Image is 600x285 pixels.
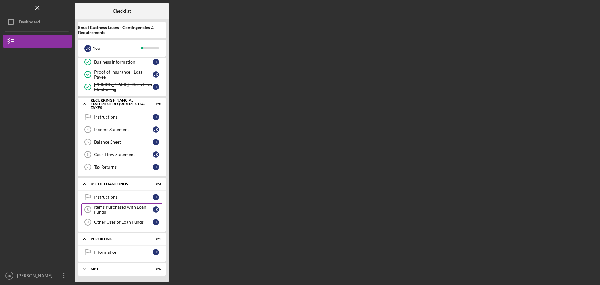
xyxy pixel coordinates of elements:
div: Misc. [91,267,145,271]
div: You [93,43,141,53]
a: InformationJK [81,246,162,258]
div: Recurring Financial Statement Requirements & Taxes [91,99,145,109]
div: J K [84,45,91,52]
div: J K [153,206,159,213]
text: JK [7,274,11,277]
div: Proof of Insurance - Loss Payee [94,69,153,79]
div: Instructions [94,195,153,200]
a: [PERSON_NAME] - Cash Flow MonitoringJK [81,81,162,93]
div: [PERSON_NAME] - Cash Flow Monitoring [94,82,153,92]
div: J K [153,249,159,255]
div: J K [153,139,159,145]
a: 7Tax ReturnsJK [81,161,162,173]
div: Reporting [91,237,145,241]
button: Dashboard [3,16,72,28]
tspan: 4 [87,128,89,131]
tspan: 9 [87,220,89,224]
a: 4Income StatementJK [81,123,162,136]
a: 8Items Purchased with Loan FundsJK [81,203,162,216]
b: Checklist [113,8,131,13]
div: J K [153,194,159,200]
a: Business InformationJK [81,56,162,68]
b: Small Business Loans - Contingencies & Requirements [78,25,166,35]
div: Business Information [94,59,153,64]
a: 6Cash Flow StatementJK [81,148,162,161]
div: J K [153,84,159,90]
div: Tax Returns [94,165,153,170]
tspan: 6 [87,153,89,156]
div: J K [153,219,159,225]
tspan: 7 [87,165,89,169]
div: 0 / 1 [150,237,161,241]
div: 0 / 6 [150,267,161,271]
div: Information [94,250,153,255]
div: Items Purchased with Loan Funds [94,205,153,215]
tspan: 8 [87,208,89,211]
div: 0 / 3 [150,182,161,186]
tspan: 5 [87,140,89,144]
div: Use of Loan Funds [91,182,145,186]
div: J K [153,71,159,78]
div: Other Uses of Loan Funds [94,220,153,225]
div: Cash Flow Statement [94,152,153,157]
div: Instructions [94,115,153,120]
div: [PERSON_NAME] [16,269,56,283]
a: 5Balance SheetJK [81,136,162,148]
div: J K [153,164,159,170]
div: Income Statement [94,127,153,132]
a: InstructionsJK [81,191,162,203]
div: J K [153,126,159,133]
a: Proof of Insurance - Loss PayeeJK [81,68,162,81]
a: InstructionsJK [81,111,162,123]
button: JK[PERSON_NAME] [3,269,72,282]
div: J K [153,59,159,65]
div: Dashboard [19,16,40,30]
div: Balance Sheet [94,140,153,145]
div: 0 / 5 [150,102,161,106]
div: J K [153,151,159,158]
div: J K [153,114,159,120]
a: 9Other Uses of Loan FundsJK [81,216,162,228]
